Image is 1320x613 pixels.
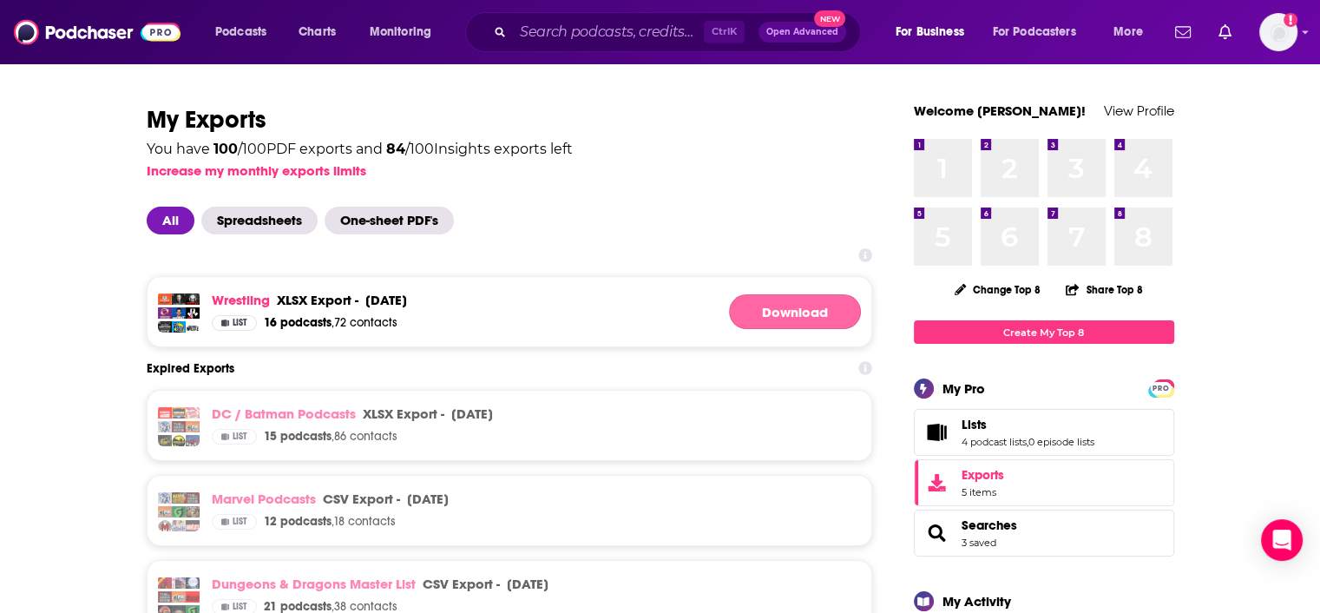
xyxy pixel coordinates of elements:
img: Women of Marvel [172,520,186,534]
a: Wrestling [212,292,270,308]
img: User Profile [1259,13,1297,51]
a: DC / Batman Podcasts [212,405,356,422]
span: , [1027,436,1028,448]
img: The Geekbox [172,421,186,435]
img: Comic Book Podcast | Talking Comics [186,407,200,421]
img: Wrestling with Freddie [172,293,186,307]
img: WRESTLING SOUP [172,321,186,335]
input: Search podcasts, credits, & more... [513,18,704,46]
span: Exports [920,471,955,495]
button: open menu [358,18,454,46]
img: Solomonster Sounds Off [186,293,200,307]
a: Marvel Podcasts [212,491,316,507]
a: Welcome [PERSON_NAME]! [914,102,1086,119]
img: Comic Geek Speak Podcast - The Best Comic Book Podcast [158,506,172,520]
img: Something to Wrestle with Bruce Prichard [186,321,200,335]
span: Searches [914,510,1174,557]
img: DEADLOCK: A Pro Wrestling Podcast [158,293,172,307]
button: One-sheet PDF's [325,207,461,234]
img: My World with Jeff Jarrett [186,307,200,321]
img: The Ringer Wrestling Show [158,321,172,335]
a: PRO [1151,381,1172,394]
a: Dungeons & Dragons Master List [212,576,416,592]
img: Podchaser - Follow, Share and Rate Podcasts [14,16,181,49]
div: [DATE] [451,405,493,422]
a: Charts [287,18,346,46]
a: Show notifications dropdown [1212,17,1238,47]
a: Searches [920,521,955,545]
div: Open Intercom Messenger [1261,519,1303,561]
span: More [1113,20,1143,44]
button: All [147,207,201,234]
span: 100 [213,141,238,157]
img: GeekVerse Podcast [172,506,186,520]
img: The Weekly Planet [158,421,172,435]
a: Lists [962,417,1094,432]
div: [DATE] [365,292,407,308]
img: Marveling at Marvel's Marvels [158,520,172,534]
a: Lists [920,420,955,445]
span: 5 items [962,486,1004,498]
a: Show notifications dropdown [1168,17,1198,47]
span: 15 podcasts [264,429,332,444]
span: For Podcasters [993,20,1076,44]
span: All [147,207,194,234]
div: My Pro [942,380,985,397]
span: csv [423,576,449,592]
img: The Geekbox [158,591,172,605]
svg: Add a profile image [1284,13,1297,27]
span: Spreadsheets [201,207,318,234]
a: Create My Top 8 [914,320,1174,344]
div: Search podcasts, credits, & more... [482,12,877,52]
img: Dungeons & Dragons Lorecast [186,577,200,591]
span: Lists [962,417,987,432]
span: 16 podcasts [264,315,332,330]
img: The Geekbox [186,492,200,506]
img: ComicBook Nation [172,407,186,421]
img: Friends From Work: An Unofficial Marvel Podcast [186,506,200,520]
span: List [233,517,247,526]
a: 4 podcast lists [962,436,1027,448]
img: Marvel Cinematic Universe Podcast [172,492,186,506]
img: The Comics Pals [186,435,200,449]
button: open menu [203,18,289,46]
span: For Business [896,20,964,44]
a: 3 saved [962,537,996,549]
button: Show profile menu [1259,13,1297,51]
div: export - [363,405,444,422]
div: [DATE] [507,576,548,592]
span: New [814,10,845,27]
span: One-sheet PDF's [325,207,454,234]
span: Lists [914,409,1174,456]
button: Share Top 8 [1065,273,1143,306]
span: 12 podcasts [264,514,332,529]
img: Comic Geek Speak Podcast - The Best Comic Book Podcast [186,421,200,435]
img: The Weekly Planet [158,492,172,506]
img: Batman-On-Film.com Podcasts [172,435,186,449]
a: Exports [914,459,1174,506]
h1: My Exports [147,104,872,135]
span: Exports [962,467,1004,483]
img: Insight with Chris Van Vliet [172,307,186,321]
span: Ctrl K [704,21,745,43]
img: WhatCulture Wrestling [158,307,172,321]
span: List [233,432,247,441]
span: List [233,319,247,327]
button: Increase my monthly exports limits [147,162,366,179]
button: open menu [883,18,986,46]
button: Open AdvancedNew [759,22,846,43]
img: Off Panel: A Comics Interview Podcast [158,435,172,449]
div: My Activity [942,593,1011,610]
div: export - [323,491,400,507]
a: View Profile [1104,102,1174,119]
span: List [233,603,247,611]
span: Logged in as lealy [1259,13,1297,51]
img: Radio Free Borderlands: A Dungeons & Dragons Podcast [158,577,172,591]
span: Charts [299,20,336,44]
img: GameSpot After Dark [172,577,186,591]
span: Open Advanced [766,28,838,36]
img: Comic Geek Speak Podcast - The Best Comic Book Podcast [172,591,186,605]
div: [DATE] [407,491,449,507]
button: Spreadsheets [201,207,325,234]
